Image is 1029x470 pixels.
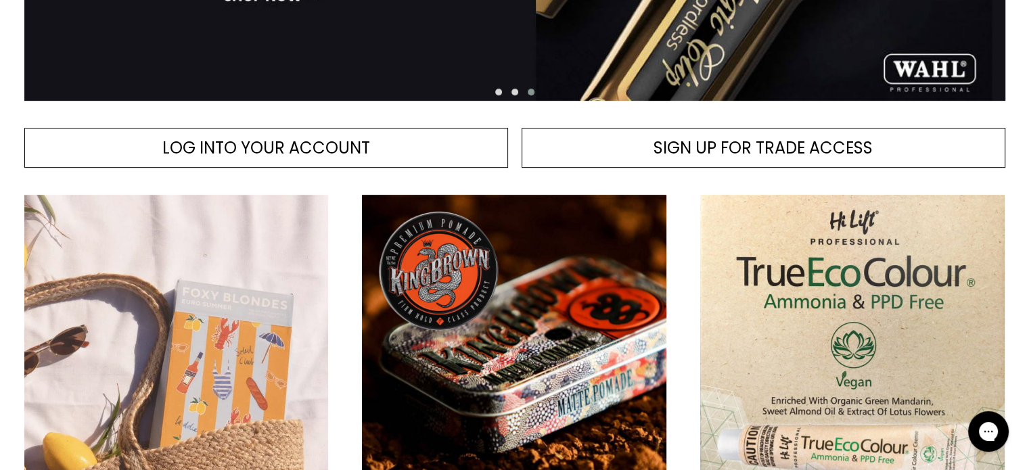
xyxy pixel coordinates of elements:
iframe: Gorgias live chat messenger [961,406,1015,456]
span: LOG INTO YOUR ACCOUNT [162,137,370,159]
span: SIGN UP FOR TRADE ACCESS [654,137,873,159]
a: SIGN UP FOR TRADE ACCESS [522,128,1005,168]
a: LOG INTO YOUR ACCOUNT [24,128,508,168]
